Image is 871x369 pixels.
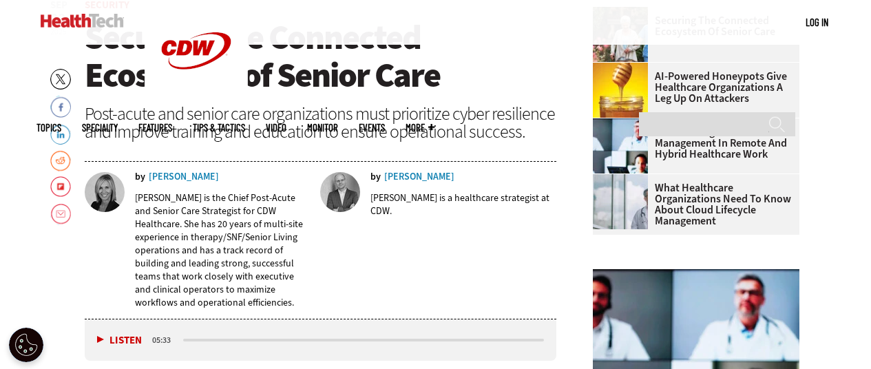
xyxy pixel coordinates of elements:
[806,15,828,30] div: User menu
[593,118,648,173] img: remote call with care team
[82,123,118,133] span: Specialty
[593,174,655,185] a: doctor in front of clouds and reflective building
[593,182,791,226] a: What Healthcare Organizations Need To Know About Cloud Lifecycle Management
[150,334,181,346] div: duration
[593,127,791,160] a: PAM: Privileged Access Management in Remote and Hybrid Healthcare Work
[593,118,655,129] a: remote call with care team
[370,172,381,182] span: by
[307,123,338,133] a: MonITor
[370,191,556,218] p: [PERSON_NAME] is a healthcare strategist at CDW.
[9,328,43,362] button: Open Preferences
[36,123,61,133] span: Topics
[406,123,434,133] span: More
[806,16,828,28] a: Log in
[97,335,142,346] button: Listen
[135,172,145,182] span: by
[41,14,124,28] img: Home
[85,172,125,212] img: Liz Cramer
[266,123,286,133] a: Video
[85,319,557,361] div: media player
[135,191,311,309] p: [PERSON_NAME] is the Chief Post-Acute and Senior Care Strategist for CDW Healthcare. She has 20 y...
[384,172,454,182] a: [PERSON_NAME]
[145,91,248,105] a: CDW
[193,123,245,133] a: Tips & Tactics
[359,123,385,133] a: Events
[320,172,360,212] img: David Anderson
[9,328,43,362] div: Cookie Settings
[593,174,648,229] img: doctor in front of clouds and reflective building
[138,123,172,133] a: Features
[149,172,219,182] a: [PERSON_NAME]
